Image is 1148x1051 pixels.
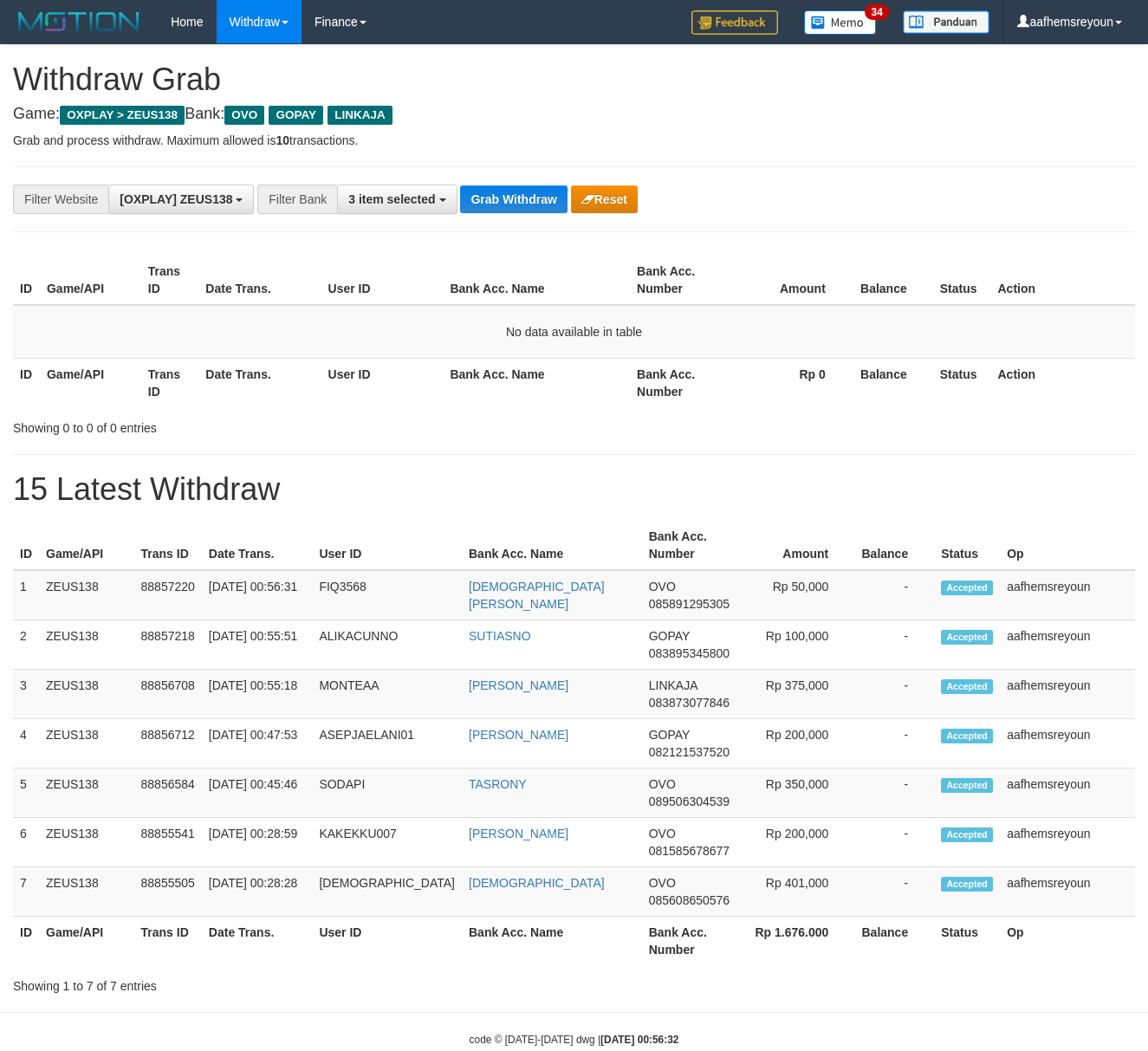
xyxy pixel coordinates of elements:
span: Accepted [941,827,993,842]
th: Bank Acc. Name [462,917,642,966]
h1: Withdraw Grab [13,62,1135,97]
th: Bank Acc. Number [642,917,742,966]
span: OVO [649,580,676,594]
td: No data available in table [13,305,1135,359]
th: User ID [312,521,462,570]
span: Copy 089506304539 to clipboard [649,795,730,808]
a: [PERSON_NAME] [469,678,568,692]
button: Grab Withdraw [460,185,567,213]
th: Game/API [39,521,134,570]
td: [DATE] 00:47:53 [202,719,313,769]
span: 34 [865,4,888,20]
img: panduan.png [903,10,989,34]
img: MOTION_logo.png [13,9,145,35]
td: [DATE] 00:55:18 [202,670,313,719]
td: Rp 200,000 [741,818,854,867]
th: Action [990,256,1135,305]
h1: 15 Latest Withdraw [13,472,1135,507]
td: [DATE] 00:56:31 [202,570,313,620]
th: Date Trans. [198,256,321,305]
th: Balance [854,521,934,570]
a: SUTIASNO [469,629,531,643]
td: [DEMOGRAPHIC_DATA] [312,867,462,917]
th: Trans ID [134,917,202,966]
th: Trans ID [141,256,199,305]
span: [OXPLAY] ZEUS138 [120,192,232,206]
td: FIQ3568 [312,570,462,620]
th: ID [13,358,40,407]
td: 88856584 [134,769,202,818]
th: User ID [312,917,462,966]
span: OVO [649,777,676,791]
td: Rp 200,000 [741,719,854,769]
td: - [854,670,934,719]
th: Balance [852,256,933,305]
span: GOPAY [269,106,323,125]
th: Bank Acc. Number [630,256,730,305]
th: Bank Acc. Name [462,521,642,570]
th: Bank Acc. Number [630,358,730,407]
th: Rp 0 [730,358,851,407]
td: ZEUS138 [39,570,134,620]
td: - [854,818,934,867]
th: Game/API [39,917,134,966]
td: Rp 50,000 [741,570,854,620]
strong: 10 [276,133,289,147]
td: 88855505 [134,867,202,917]
span: Accepted [941,778,993,793]
td: aafhemsreyoun [1000,867,1135,917]
span: Copy 085891295305 to clipboard [649,597,730,611]
td: [DATE] 00:28:28 [202,867,313,917]
td: aafhemsreyoun [1000,570,1135,620]
span: Accepted [941,877,993,892]
td: 3 [13,670,39,719]
th: Trans ID [141,358,199,407]
div: Filter Website [13,185,108,214]
a: [PERSON_NAME] [469,728,568,742]
td: MONTEAA [312,670,462,719]
td: ZEUS138 [39,719,134,769]
th: Status [934,521,1000,570]
small: code © [DATE]-[DATE] dwg | [470,1034,679,1046]
th: Trans ID [134,521,202,570]
th: Rp 1.676.000 [741,917,854,966]
span: 3 item selected [348,192,435,206]
span: OXPLAY > ZEUS138 [60,106,185,125]
th: Balance [854,917,934,966]
div: Showing 1 to 7 of 7 entries [13,970,465,995]
td: ZEUS138 [39,818,134,867]
span: Copy 083873077846 to clipboard [649,696,730,710]
th: Op [1000,917,1135,966]
th: Bank Acc. Name [443,358,630,407]
th: Op [1000,521,1135,570]
td: - [854,769,934,818]
th: Game/API [40,256,141,305]
th: User ID [321,256,444,305]
th: ID [13,917,39,966]
td: 88855541 [134,818,202,867]
th: ID [13,521,39,570]
span: Accepted [941,630,993,645]
button: 3 item selected [337,185,457,214]
td: [DATE] 00:55:51 [202,620,313,670]
td: 1 [13,570,39,620]
span: Accepted [941,581,993,595]
span: Copy 083895345800 to clipboard [649,646,730,660]
td: 88857218 [134,620,202,670]
button: [OXPLAY] ZEUS138 [108,185,254,214]
td: 2 [13,620,39,670]
span: OVO [649,876,676,890]
td: aafhemsreyoun [1000,670,1135,719]
h4: Game: Bank: [13,106,1135,123]
th: Bank Acc. Name [443,256,630,305]
th: Date Trans. [202,521,313,570]
th: Balance [852,358,933,407]
th: Amount [741,521,854,570]
span: Accepted [941,729,993,743]
td: - [854,620,934,670]
span: LINKAJA [649,678,697,692]
span: GOPAY [649,629,690,643]
th: Action [990,358,1135,407]
th: Amount [730,256,851,305]
th: Bank Acc. Number [642,521,742,570]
